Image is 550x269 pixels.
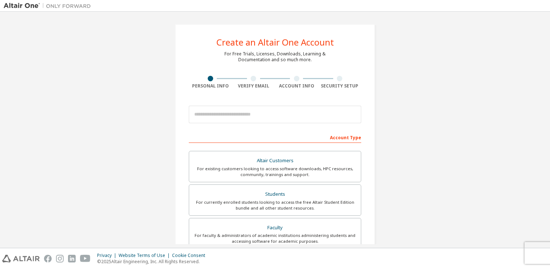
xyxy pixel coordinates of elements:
[194,166,356,178] div: For existing customers looking to access software downloads, HPC resources, community, trainings ...
[224,51,326,63] div: For Free Trials, Licenses, Downloads, Learning & Documentation and so much more.
[194,233,356,244] div: For faculty & administrators of academic institutions administering students and accessing softwa...
[216,38,334,47] div: Create an Altair One Account
[189,83,232,89] div: Personal Info
[194,223,356,233] div: Faculty
[44,255,52,262] img: facebook.svg
[56,255,64,262] img: instagram.svg
[318,83,362,89] div: Security Setup
[172,253,210,258] div: Cookie Consent
[68,255,76,262] img: linkedin.svg
[4,2,95,9] img: Altair One
[97,258,210,265] p: © 2025 Altair Engineering, Inc. All Rights Reserved.
[194,199,356,211] div: For currently enrolled students looking to access the free Altair Student Edition bundle and all ...
[2,255,40,262] img: altair_logo.svg
[97,253,119,258] div: Privacy
[194,156,356,166] div: Altair Customers
[232,83,275,89] div: Verify Email
[194,189,356,199] div: Students
[275,83,318,89] div: Account Info
[189,131,361,143] div: Account Type
[119,253,172,258] div: Website Terms of Use
[80,255,91,262] img: youtube.svg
